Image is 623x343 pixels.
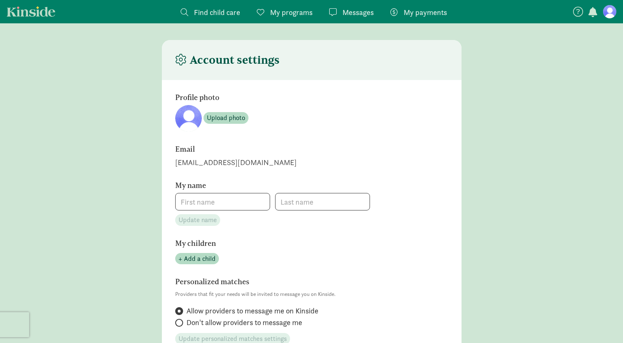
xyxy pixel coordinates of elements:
span: Allow providers to message me on Kinside [186,306,318,316]
input: First name [176,193,270,210]
button: + Add a child [175,253,219,265]
p: Providers that fit your needs will be invited to message you on Kinside. [175,289,448,299]
span: My programs [270,7,313,18]
span: Update name [179,215,217,225]
h6: Profile photo [175,93,404,102]
button: Update name [175,214,220,226]
div: [EMAIL_ADDRESS][DOMAIN_NAME] [175,157,448,168]
span: Find child care [194,7,240,18]
a: Kinside [7,6,55,17]
h6: Personalized matches [175,278,404,286]
span: Messages [343,7,374,18]
h6: My name [175,181,404,190]
input: Last name [276,193,370,210]
h6: Email [175,145,404,153]
h4: Account settings [175,53,280,67]
span: Upload photo [207,113,245,123]
span: + Add a child [179,254,216,264]
span: Don't allow providers to message me [186,318,302,328]
h6: My children [175,239,404,248]
button: Upload photo [204,112,248,124]
span: My payments [404,7,447,18]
